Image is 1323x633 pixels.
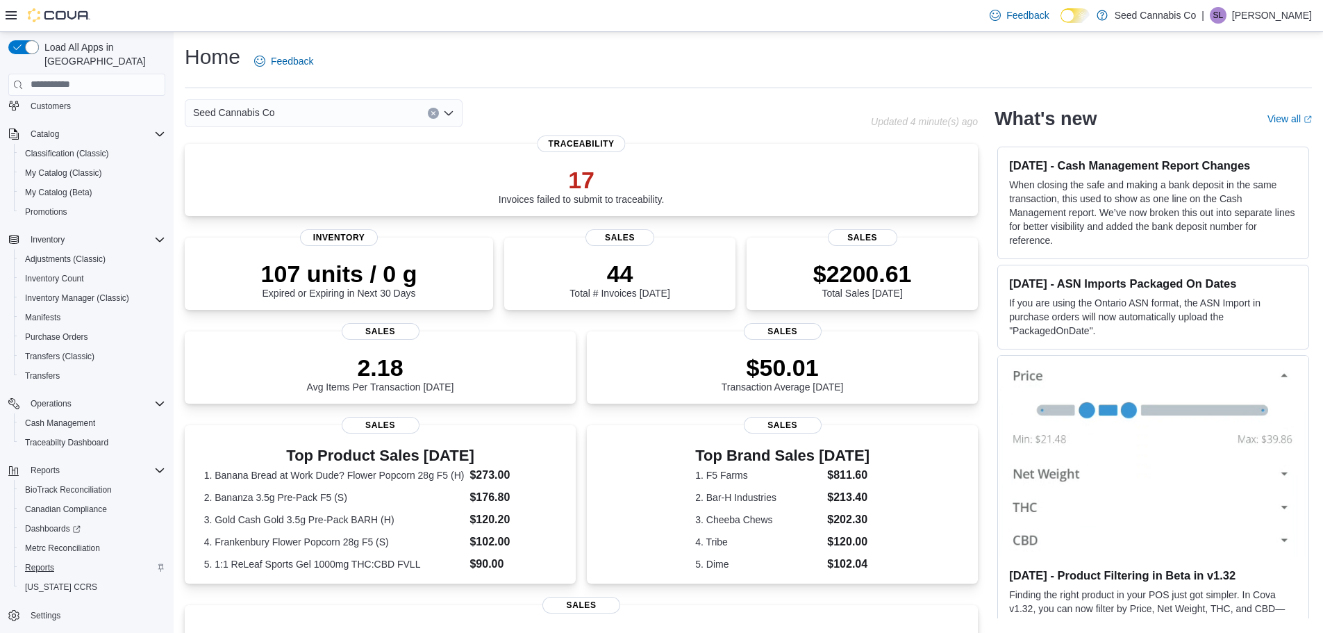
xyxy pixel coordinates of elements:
span: Traceability [538,135,626,152]
span: Purchase Orders [19,329,165,345]
dt: 4. Tribe [695,535,822,549]
a: Customers [25,98,76,115]
div: Total Sales [DATE] [813,260,912,299]
span: Metrc Reconciliation [25,543,100,554]
span: Dashboards [25,523,81,534]
p: 17 [499,166,665,194]
button: Inventory [25,231,70,248]
span: Classification (Classic) [19,145,165,162]
a: Cash Management [19,415,101,431]
p: When closing the safe and making a bank deposit in the same transaction, this used to show as one... [1009,178,1297,247]
button: Inventory [3,230,171,249]
span: Inventory [25,231,165,248]
button: Inventory Manager (Classic) [14,288,171,308]
span: My Catalog (Classic) [25,167,102,179]
dt: 1. Banana Bread at Work Dude? Flower Popcorn 28g F5 (H) [204,468,465,482]
span: Classification (Classic) [25,148,109,159]
a: Promotions [19,204,73,220]
h1: Home [185,43,240,71]
a: Traceabilty Dashboard [19,434,114,451]
span: Adjustments (Classic) [19,251,165,268]
button: My Catalog (Classic) [14,163,171,183]
button: Catalog [3,124,171,144]
span: Catalog [25,126,165,142]
div: Expired or Expiring in Next 30 Days [261,260,417,299]
a: Dashboards [19,520,86,537]
dd: $102.04 [827,556,869,573]
a: Adjustments (Classic) [19,251,111,268]
button: Traceabilty Dashboard [14,433,171,452]
span: Cash Management [19,415,165,431]
dt: 1. F5 Farms [695,468,822,482]
span: Inventory Manager (Classic) [25,293,129,304]
span: Canadian Compliance [25,504,107,515]
span: Transfers [19,368,165,384]
button: Customers [3,96,171,116]
dd: $176.80 [469,489,556,506]
span: Dark Mode [1060,23,1061,24]
div: Transaction Average [DATE] [722,354,844,393]
a: My Catalog (Beta) [19,184,98,201]
a: Dashboards [14,519,171,539]
span: Canadian Compliance [19,501,165,518]
span: Traceabilty Dashboard [25,437,108,448]
h3: [DATE] - ASN Imports Packaged On Dates [1009,277,1297,290]
span: Reports [31,465,60,476]
div: Avg Items Per Transaction [DATE] [307,354,454,393]
span: Seed Cannabis Co [193,104,275,121]
div: Shawntel Lunn [1210,7,1226,24]
dd: $273.00 [469,467,556,484]
dd: $202.30 [827,511,869,528]
a: Purchase Orders [19,329,94,345]
span: Inventory Count [19,270,165,287]
p: Seed Cannabis Co [1115,7,1197,24]
p: $2200.61 [813,260,912,288]
img: Cova [28,8,90,22]
span: BioTrack Reconciliation [19,482,165,498]
span: Customers [25,97,165,115]
button: Reports [25,462,65,479]
span: Cash Management [25,418,95,429]
button: Manifests [14,308,171,327]
span: Metrc Reconciliation [19,540,165,557]
a: Reports [19,559,60,576]
a: Settings [25,607,66,624]
h3: [DATE] - Cash Management Report Changes [1009,158,1297,172]
dd: $120.20 [469,511,556,528]
div: Invoices failed to submit to traceability. [499,166,665,205]
span: Transfers (Classic) [25,351,94,362]
span: Promotions [25,206,67,217]
a: View allExternal link [1267,113,1312,124]
span: Inventory Count [25,273,84,284]
a: [US_STATE] CCRS [19,579,103,595]
p: 107 units / 0 g [261,260,417,288]
span: Traceabilty Dashboard [19,434,165,451]
button: Catalog [25,126,65,142]
span: Inventory [31,234,65,245]
span: Inventory Manager (Classic) [19,290,165,306]
a: Metrc Reconciliation [19,540,106,557]
button: Reports [3,461,171,480]
dt: 2. Bananza 3.5g Pre-Pack F5 (S) [204,491,465,504]
a: Inventory Count [19,270,90,287]
button: My Catalog (Beta) [14,183,171,202]
dd: $811.60 [827,467,869,484]
button: Classification (Classic) [14,144,171,163]
span: Manifests [19,309,165,326]
button: Inventory Count [14,269,171,288]
h3: Top Product Sales [DATE] [204,447,557,464]
span: Promotions [19,204,165,220]
button: Canadian Compliance [14,500,171,519]
p: Updated 4 minute(s) ago [871,116,978,127]
span: Operations [31,398,72,409]
span: Feedback [1006,8,1049,22]
span: Reports [25,462,165,479]
button: Metrc Reconciliation [14,539,171,558]
span: Reports [25,562,54,573]
span: My Catalog (Beta) [19,184,165,201]
span: My Catalog (Beta) [25,187,92,198]
span: Sales [585,229,655,246]
span: Sales [342,417,419,434]
span: Adjustments (Classic) [25,254,106,265]
a: Transfers [19,368,65,384]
